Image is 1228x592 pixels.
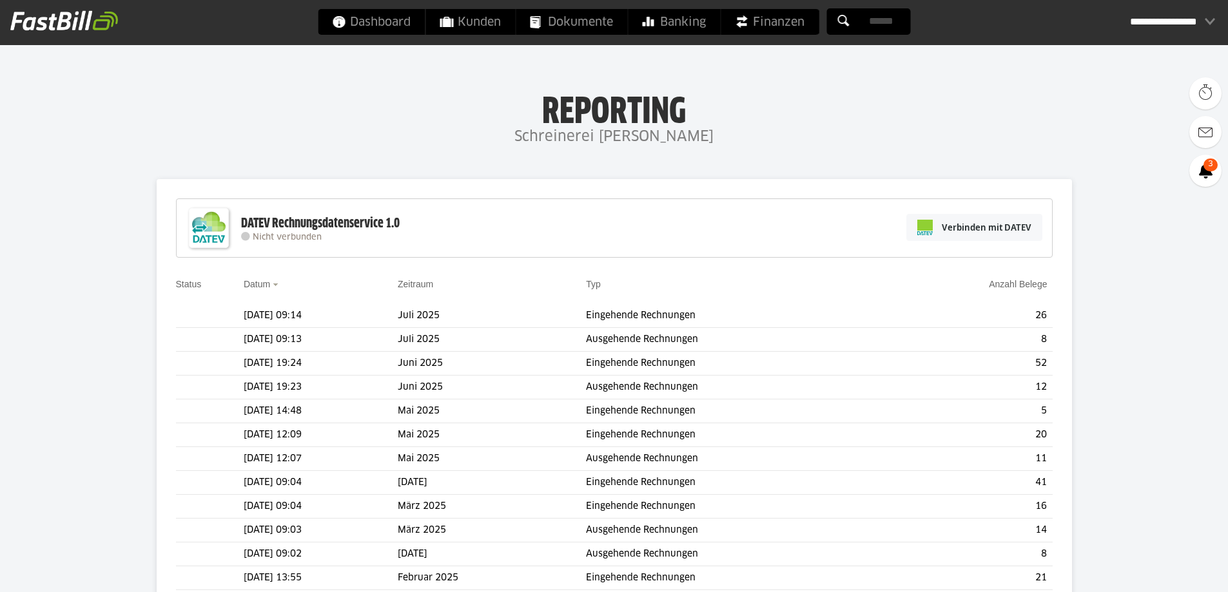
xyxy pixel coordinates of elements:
[884,304,1052,328] td: 26
[332,9,411,35] span: Dashboard
[884,447,1052,471] td: 11
[244,328,398,352] td: [DATE] 09:13
[398,519,586,542] td: März 2025
[425,9,515,35] a: Kunden
[884,542,1052,566] td: 8
[884,495,1052,519] td: 16
[884,519,1052,542] td: 14
[586,566,884,590] td: Eingehende Rechnungen
[884,471,1052,495] td: 41
[253,233,322,242] span: Nicht verbunden
[398,304,586,328] td: Juli 2025
[398,495,586,519] td: März 2025
[884,328,1052,352] td: 8
[244,352,398,376] td: [DATE] 19:24
[906,214,1042,241] a: Verbinden mit DATEV
[586,471,884,495] td: Eingehende Rechnungen
[586,495,884,519] td: Eingehende Rechnungen
[398,423,586,447] td: Mai 2025
[244,304,398,328] td: [DATE] 09:14
[398,542,586,566] td: [DATE]
[884,352,1052,376] td: 52
[244,447,398,471] td: [DATE] 12:07
[516,9,627,35] a: Dokumente
[318,9,425,35] a: Dashboard
[1204,158,1218,171] span: 3
[183,202,235,254] img: DATEV-Datenservice Logo
[586,279,601,289] a: Typ
[1189,155,1222,187] a: 3
[129,91,1099,124] h1: Reporting
[440,9,501,35] span: Kunden
[398,352,586,376] td: Juni 2025
[884,376,1052,399] td: 12
[273,283,281,286] img: sort_desc.gif
[244,279,270,289] a: Datum
[721,9,819,35] a: Finanzen
[176,279,202,289] a: Status
[241,215,400,232] div: DATEV Rechnungsdatenservice 1.0
[989,279,1047,289] a: Anzahl Belege
[1129,553,1215,586] iframe: Öffnet ein Widget, in dem Sie weitere Informationen finden
[10,10,118,31] img: fastbill_logo_white.png
[398,566,586,590] td: Februar 2025
[244,519,398,542] td: [DATE] 09:03
[398,279,433,289] a: Zeitraum
[586,447,884,471] td: Ausgehende Rechnungen
[884,399,1052,423] td: 5
[586,423,884,447] td: Eingehende Rechnungen
[917,220,933,235] img: pi-datev-logo-farbig-24.svg
[244,542,398,566] td: [DATE] 09:02
[530,9,613,35] span: Dokumente
[398,328,586,352] td: Juli 2025
[586,519,884,542] td: Ausgehende Rechnungen
[244,471,398,495] td: [DATE] 09:04
[586,328,884,352] td: Ausgehende Rechnungen
[586,399,884,423] td: Eingehende Rechnungen
[398,447,586,471] td: Mai 2025
[398,471,586,495] td: [DATE]
[244,376,398,399] td: [DATE] 19:23
[942,221,1031,234] span: Verbinden mit DATEV
[244,495,398,519] td: [DATE] 09:04
[642,9,706,35] span: Banking
[398,376,586,399] td: Juni 2025
[884,423,1052,447] td: 20
[586,304,884,328] td: Eingehende Rechnungen
[586,352,884,376] td: Eingehende Rechnungen
[244,423,398,447] td: [DATE] 12:09
[244,566,398,590] td: [DATE] 13:55
[398,399,586,423] td: Mai 2025
[628,9,720,35] a: Banking
[735,9,804,35] span: Finanzen
[586,376,884,399] td: Ausgehende Rechnungen
[586,542,884,566] td: Ausgehende Rechnungen
[884,566,1052,590] td: 21
[244,399,398,423] td: [DATE] 14:48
